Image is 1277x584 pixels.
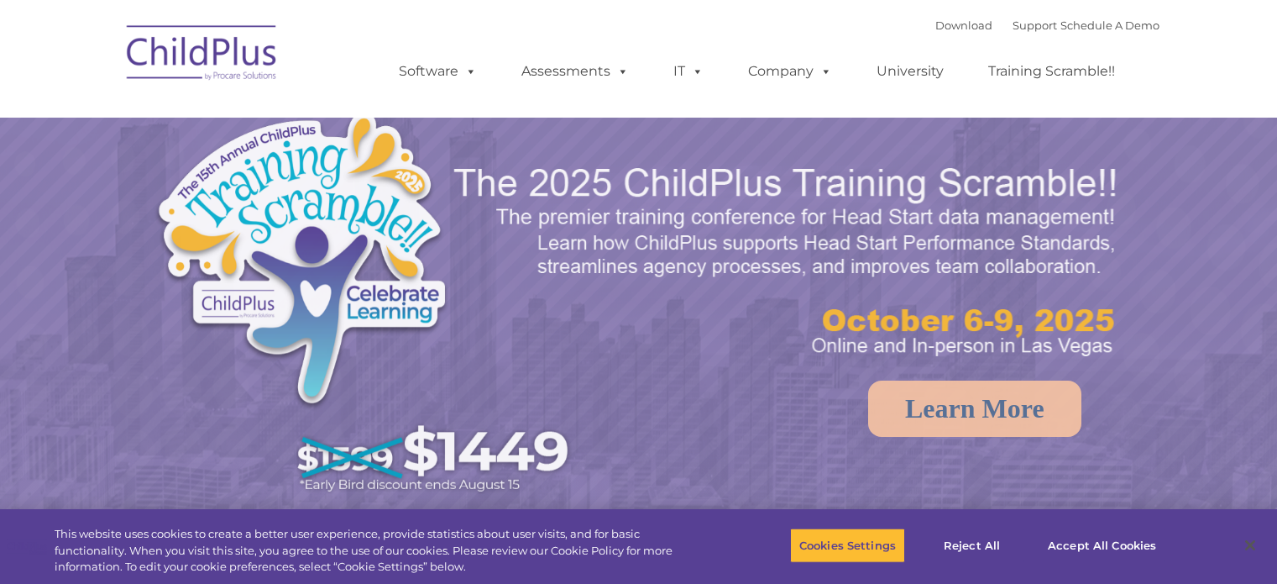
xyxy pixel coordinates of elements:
img: ChildPlus by Procare Solutions [118,13,286,97]
a: Assessments [505,55,646,88]
font: | [935,18,1159,32]
button: Accept All Cookies [1039,528,1165,563]
button: Close [1232,527,1269,564]
a: University [860,55,960,88]
div: This website uses cookies to create a better user experience, provide statistics about user visit... [55,526,703,576]
button: Reject All [919,528,1024,563]
a: Learn More [868,381,1081,437]
a: Download [935,18,992,32]
a: IT [657,55,720,88]
a: Schedule A Demo [1060,18,1159,32]
a: Company [731,55,849,88]
button: Cookies Settings [790,528,905,563]
a: Software [382,55,494,88]
a: Support [1013,18,1057,32]
a: Training Scramble!! [971,55,1132,88]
